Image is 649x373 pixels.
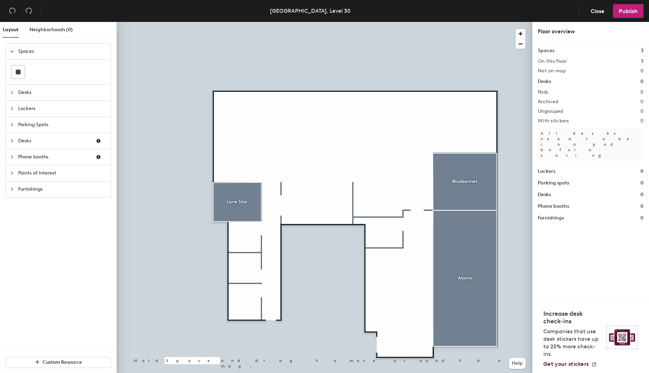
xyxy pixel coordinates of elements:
h1: Phone booths [538,203,569,210]
h2: Not on map [538,68,566,74]
h2: 0 [640,68,644,74]
h1: 3 [641,47,644,55]
h1: 0 [640,203,644,210]
span: Desks [18,85,107,100]
p: Companies that use desk stickers have up to 25% more check-ins. [543,328,602,358]
span: undo [9,7,16,14]
button: Undo (⌘ + Z) [5,4,19,18]
button: Help [509,358,526,369]
button: Redo (⌘ + ⇧ + Z) [22,4,36,18]
h1: 0 [640,191,644,198]
p: All desks need to be in a pod before saving [538,128,644,161]
span: Furnishings [18,181,107,197]
h2: Archived [538,99,558,105]
img: Sticker logo [606,326,638,349]
h2: Ungrouped [538,109,563,114]
span: Custom Resource [43,359,82,365]
h2: 0 [640,99,644,105]
span: Lockers [18,101,107,117]
span: expanded [10,49,14,53]
span: Publish [619,8,638,14]
div: Floor overview [538,27,644,36]
h2: 0 [640,118,644,124]
span: collapsed [10,171,14,175]
button: Close [585,4,610,18]
h4: Increase desk check-ins [543,310,602,325]
h2: 3 [641,59,644,64]
span: collapsed [10,91,14,95]
h1: Desks [538,78,551,85]
span: Spaces [18,44,107,59]
span: Points of Interest [18,165,107,181]
h2: Pods [538,89,548,95]
h1: Desks [538,191,551,198]
span: collapsed [10,107,14,111]
h1: Parking spots [538,179,569,187]
h1: Spaces [538,47,554,55]
span: collapsed [10,155,14,159]
span: collapsed [10,139,14,143]
h2: On this floor [538,59,567,64]
a: Get your stickers [543,361,597,368]
h1: 0 [640,214,644,222]
span: Neighborhoods (0) [29,27,73,33]
span: Parking Spots [18,117,107,133]
span: collapsed [10,123,14,127]
h1: Lockers [538,168,555,175]
span: collapsed [10,187,14,191]
h2: 0 [640,109,644,114]
h1: 0 [640,179,644,187]
span: Desks [18,133,90,149]
h1: Furnishings [538,214,564,222]
h2: With stickers [538,118,569,124]
h1: 0 [640,168,644,175]
div: [GEOGRAPHIC_DATA], Level 30 [270,7,351,15]
h2: 0 [640,89,644,95]
span: Close [591,8,604,14]
button: Custom Resource [5,357,111,368]
span: Layout [3,27,19,33]
button: Publish [613,4,644,18]
h1: 0 [640,78,644,85]
span: Phone booths [18,149,90,165]
span: Get your stickers [543,361,589,367]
